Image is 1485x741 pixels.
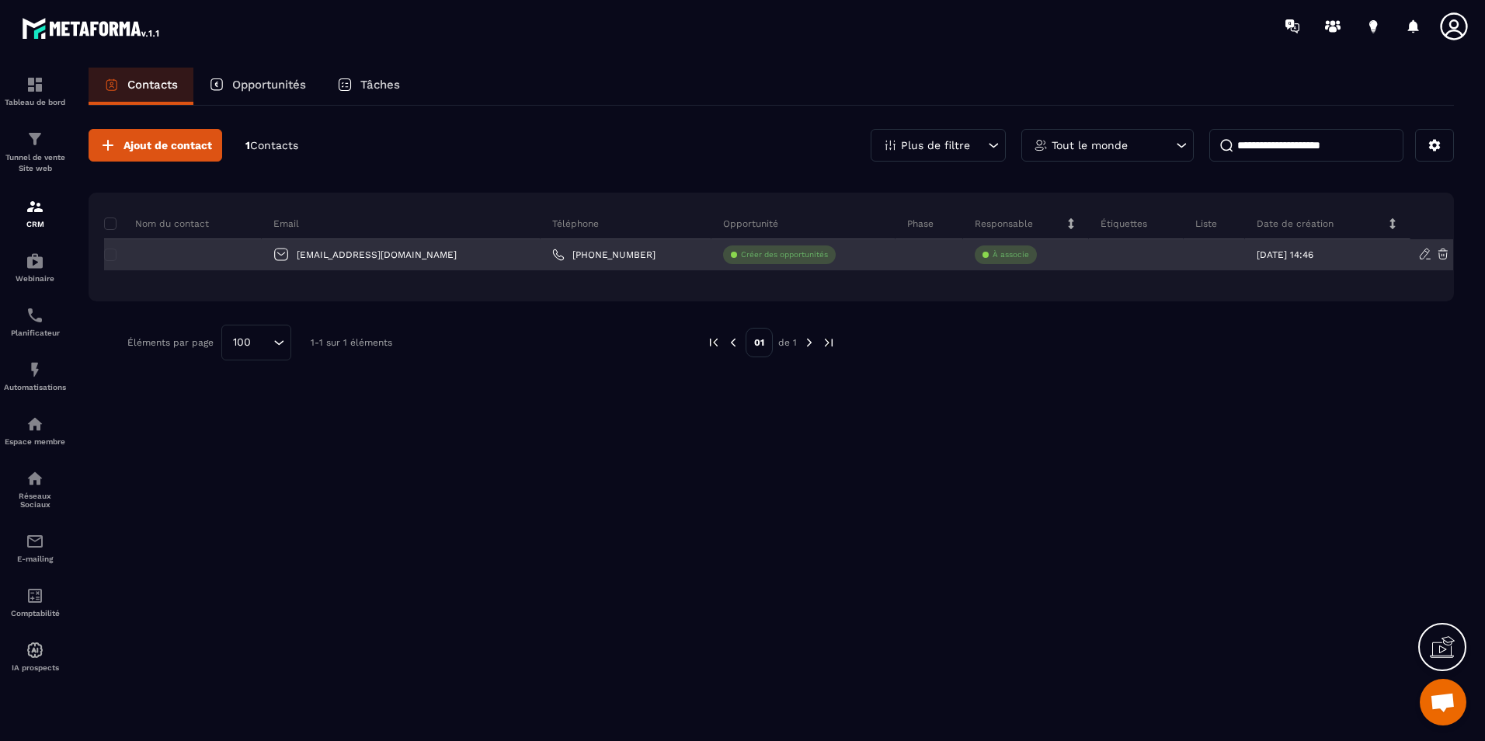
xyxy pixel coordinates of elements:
p: Comptabilité [4,609,66,617]
img: automations [26,252,44,270]
a: automationsautomationsAutomatisations [4,349,66,403]
img: formation [26,197,44,216]
p: Contacts [127,78,178,92]
p: Espace membre [4,437,66,446]
p: Tout le monde [1052,140,1128,151]
p: Téléphone [552,217,599,230]
span: Ajout de contact [123,137,212,153]
a: schedulerschedulerPlanificateur [4,294,66,349]
p: Réseaux Sociaux [4,492,66,509]
p: Opportunités [232,78,306,92]
p: 1-1 sur 1 éléments [311,337,392,348]
p: Phase [907,217,934,230]
span: Contacts [250,139,298,151]
p: Planificateur [4,329,66,337]
img: prev [726,336,740,350]
p: Email [273,217,299,230]
a: social-networksocial-networkRéseaux Sociaux [4,457,66,520]
p: Étiquettes [1101,217,1147,230]
p: Nom du contact [104,217,209,230]
div: Search for option [221,325,291,360]
a: formationformationTunnel de vente Site web [4,118,66,186]
a: automationsautomationsEspace membre [4,403,66,457]
img: formation [26,130,44,148]
p: Date de création [1257,217,1334,230]
a: Opportunités [193,68,322,105]
input: Search for option [256,334,270,351]
p: À associe [993,249,1029,260]
img: email [26,532,44,551]
p: Webinaire [4,274,66,283]
img: formation [26,75,44,94]
a: formationformationTableau de bord [4,64,66,118]
p: Responsable [975,217,1033,230]
a: formationformationCRM [4,186,66,240]
a: Ouvrir le chat [1420,679,1466,725]
img: automations [26,415,44,433]
a: Tâches [322,68,416,105]
a: emailemailE-mailing [4,520,66,575]
p: Éléments par page [127,337,214,348]
span: 100 [228,334,256,351]
p: Opportunité [723,217,778,230]
p: Créer des opportunités [741,249,828,260]
img: prev [707,336,721,350]
p: IA prospects [4,663,66,672]
p: E-mailing [4,555,66,563]
img: logo [22,14,162,42]
p: 01 [746,328,773,357]
p: Plus de filtre [901,140,970,151]
p: CRM [4,220,66,228]
p: [DATE] 14:46 [1257,249,1313,260]
p: Tableau de bord [4,98,66,106]
a: automationsautomationsWebinaire [4,240,66,294]
a: [PHONE_NUMBER] [552,249,656,261]
a: accountantaccountantComptabilité [4,575,66,629]
p: Automatisations [4,383,66,391]
img: next [822,336,836,350]
img: scheduler [26,306,44,325]
p: Tâches [360,78,400,92]
img: accountant [26,586,44,605]
img: automations [26,360,44,379]
img: social-network [26,469,44,488]
img: automations [26,641,44,659]
a: Contacts [89,68,193,105]
p: de 1 [778,336,797,349]
p: Tunnel de vente Site web [4,152,66,174]
button: Ajout de contact [89,129,222,162]
p: 1 [245,138,298,153]
p: Liste [1195,217,1217,230]
img: next [802,336,816,350]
